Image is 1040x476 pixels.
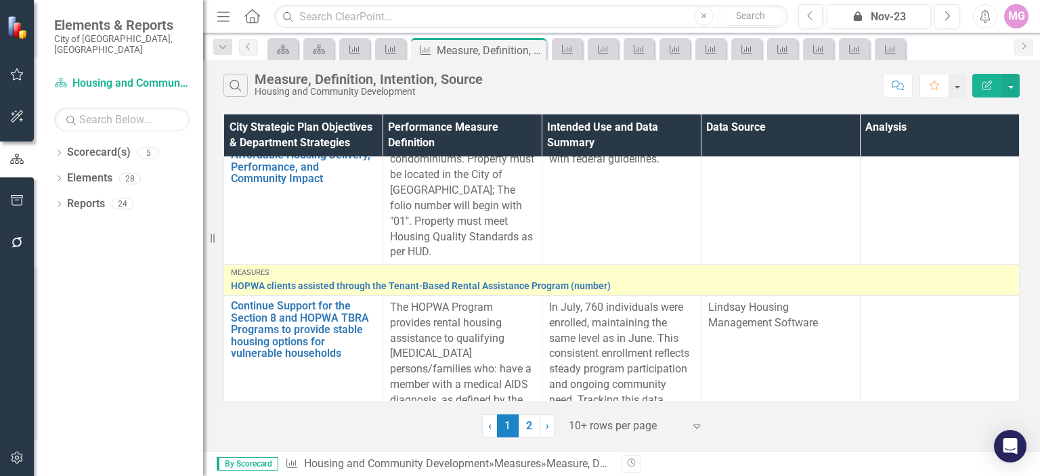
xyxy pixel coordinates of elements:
a: Scorecard(s) [67,145,131,160]
p: Lindsay Housing Management Software [708,300,853,331]
span: Search [736,10,765,21]
a: 2 [519,414,540,437]
div: 5 [137,147,159,158]
a: Measures [494,457,541,470]
span: By Scorecard [217,457,278,471]
span: ‹ [488,419,492,432]
button: Nov-23 [827,4,931,28]
a: Continue Support for the Section 8 and HOPWA TBRA Programs to provide stable housing options for ... [231,300,376,360]
div: 28 [119,173,141,184]
div: Measure, Definition, Intention, Source [255,72,483,87]
div: Measure, Definition, Intention, Source [546,457,723,470]
button: MG [1004,4,1028,28]
span: 1 [497,414,519,437]
img: ClearPoint Strategy [7,16,30,39]
span: › [546,419,549,432]
div: Measure, Definition, Intention, Source [437,42,543,59]
div: 24 [112,198,133,210]
div: Housing and Community Development [255,87,483,97]
input: Search ClearPoint... [274,5,787,28]
a: Reports [67,196,105,212]
a: Elements [67,171,112,186]
a: Housing and Community Development [304,457,489,470]
div: Open Intercom Messenger [994,430,1026,462]
a: Comprehensive Strategy for Affordable Housing Delivery, Performance, and Community Impact [231,137,376,185]
small: City of [GEOGRAPHIC_DATA], [GEOGRAPHIC_DATA] [54,33,190,56]
a: HOPWA clients assisted through the Tenant-Based Rental Assistance Program (number) [231,281,1012,291]
div: Nov-23 [831,9,926,25]
input: Search Below... [54,108,190,131]
div: Measures [231,269,1012,277]
button: Search [717,7,785,26]
span: Elements & Reports [54,17,190,33]
a: Housing and Community Development [54,76,190,91]
div: » » [285,456,611,472]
